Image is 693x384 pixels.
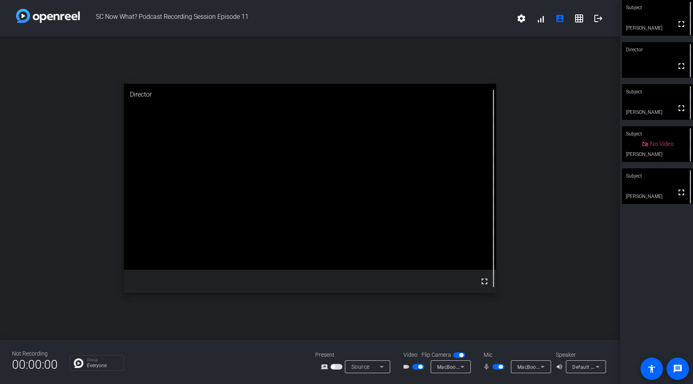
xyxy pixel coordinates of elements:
[87,358,120,362] p: Group
[677,61,686,71] mat-icon: fullscreen
[555,14,565,23] mat-icon: account_box
[16,9,80,23] img: white-gradient.svg
[403,351,417,359] span: Video
[12,355,58,374] span: 00:00:00
[403,362,412,372] mat-icon: videocam_outline
[574,14,584,23] mat-icon: grid_on
[647,364,657,374] mat-icon: accessibility
[531,9,550,28] button: signal_cellular_alt
[622,84,693,99] div: Subject
[476,351,556,359] div: Mic
[594,14,603,23] mat-icon: logout
[650,140,674,148] span: No Video
[677,188,686,197] mat-icon: fullscreen
[480,277,489,286] mat-icon: fullscreen
[517,14,526,23] mat-icon: settings
[673,364,683,374] mat-icon: message
[321,362,330,372] mat-icon: screen_share_outline
[80,9,512,28] span: SC Now What? Podcast Recording Session Episode 11
[622,168,693,184] div: Subject
[622,126,693,141] div: Subject
[437,364,519,370] span: MacBook Pro Camera (0000:0001)
[556,351,604,359] div: Speaker
[421,351,451,359] span: Flip Camera
[677,19,686,29] mat-icon: fullscreen
[315,351,395,359] div: Present
[351,364,370,370] span: Source
[74,358,83,368] img: Chat Icon
[517,364,599,370] span: MacBook Pro Microphone (Built-in)
[677,103,686,113] mat-icon: fullscreen
[87,363,120,368] p: Everyone
[572,364,655,370] span: Default - MOMENTUM 4 (Bluetooth)
[556,362,565,372] mat-icon: volume_up
[124,84,496,105] div: Director
[622,42,693,57] div: Director
[12,350,58,358] div: Not Recording
[483,362,492,372] mat-icon: mic_none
